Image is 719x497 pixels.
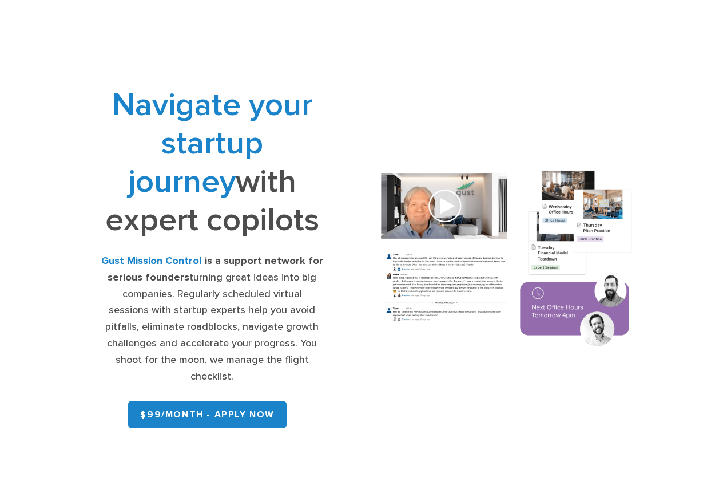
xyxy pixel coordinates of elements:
[368,160,646,359] img: Composition of calendar events, a video call presentation, and chat rooms
[101,86,323,239] h1: with expert copilots
[108,255,323,283] strong: is a support network for serious founders
[101,253,323,385] div: turning great ideas into big companies. Regularly scheduled virtual sessions with startup experts...
[112,86,312,201] span: Navigate your startup journey
[101,255,202,267] strong: Gust Mission Control
[128,401,287,428] a: $99/month - APPLY NOW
